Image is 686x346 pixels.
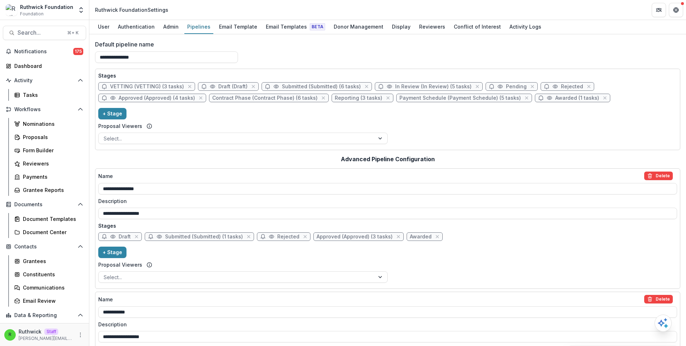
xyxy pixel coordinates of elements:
button: Search... [3,26,86,40]
p: Stages [98,222,677,229]
button: Get Help [669,3,683,17]
div: Communications [23,284,80,291]
button: Partners [652,3,666,17]
a: Email Template [216,20,260,34]
p: Staff [44,328,58,335]
button: close [320,94,327,102]
a: Activity Logs [507,20,544,34]
span: In Review (In Review) (5 tasks) [395,84,472,90]
a: Document Center [11,226,86,238]
span: Pending [506,84,527,90]
a: Conflict of Interest [451,20,504,34]
label: Description [98,321,673,328]
div: Ruthwick [9,332,11,337]
span: Activity [14,78,75,84]
div: Reviewers [23,160,80,167]
p: Stages [98,72,677,79]
a: Authentication [115,20,158,34]
span: Approved (Approved) (3 tasks) [317,234,393,240]
a: Reviewers [11,158,86,169]
h2: Advanced Pipeline Configuration [341,156,435,163]
a: Display [389,20,413,34]
button: Open Data & Reporting [3,310,86,321]
nav: breadcrumb [92,5,171,15]
button: close [529,83,536,90]
label: Description [98,197,673,205]
div: Ruthwick Foundation [20,3,73,11]
p: Name [98,172,113,180]
a: Tasks [11,89,86,101]
button: + Stage [98,247,126,258]
div: Donor Management [331,21,386,32]
span: Data & Reporting [14,312,75,318]
span: 175 [73,48,83,55]
button: close [302,233,309,240]
div: Grantee Reports [23,186,80,194]
button: delete [644,295,673,303]
button: close [434,233,441,240]
p: Name [98,296,113,303]
button: Open entity switcher [76,3,86,17]
div: Nominations [23,120,80,128]
div: User [95,21,112,32]
a: Document Templates [11,213,86,225]
span: Payment Schedule (Payment Schedule) (5 tasks) [399,95,521,101]
span: Submitted (Submitted) (1 tasks) [165,234,243,240]
button: delete [644,172,673,180]
button: close [474,83,481,90]
a: Constituents [11,268,86,280]
a: Form Builder [11,144,86,156]
button: close [197,94,204,102]
a: Grantees [11,255,86,267]
button: Open Activity [3,75,86,86]
span: Contract Phase (Contract Phase) (6 tasks) [212,95,318,101]
div: ⌘ + K [66,29,80,37]
button: More [76,331,85,339]
button: Open Documents [3,199,86,210]
a: Nominations [11,118,86,130]
div: Display [389,21,413,32]
div: Activity Logs [507,21,544,32]
label: Proposal Viewers [98,122,142,130]
div: Grantees [23,257,80,265]
div: Constituents [23,271,80,278]
a: Donor Management [331,20,386,34]
button: + Stage [98,108,126,119]
a: Payments [11,171,86,183]
span: Foundation [20,11,44,17]
div: Admin [160,21,182,32]
div: Proposals [23,133,80,141]
span: Approved (Approved) (4 tasks) [119,95,195,101]
button: close [363,83,370,90]
a: Grantee Reports [11,184,86,196]
button: close [585,83,592,90]
button: Open AI Assistant [655,315,672,332]
button: close [245,233,252,240]
div: Email Review [23,297,80,305]
div: Reviewers [416,21,448,32]
div: Payments [23,173,80,181]
span: Submitted (Submitted) (6 tasks) [282,84,361,90]
div: Document Center [23,228,80,236]
span: Draft (Draft) [218,84,248,90]
span: Draft [119,234,131,240]
a: Dashboard [3,60,86,72]
button: Open Workflows [3,104,86,115]
a: Pipelines [184,20,213,34]
span: Rejected [277,234,299,240]
button: close [250,83,257,90]
span: Awarded (1 tasks) [555,95,599,101]
a: Reviewers [416,20,448,34]
div: Form Builder [23,147,80,154]
span: Awarded [410,234,432,240]
button: Notifications175 [3,46,86,57]
button: close [601,94,608,102]
div: Authentication [115,21,158,32]
div: Dashboard [14,62,80,70]
p: [PERSON_NAME][EMAIL_ADDRESS][DOMAIN_NAME] [19,335,73,342]
div: Email Template [216,21,260,32]
span: Notifications [14,49,73,55]
img: Ruthwick Foundation [6,4,17,16]
span: Reporting (3 tasks) [335,95,382,101]
button: close [384,94,392,102]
